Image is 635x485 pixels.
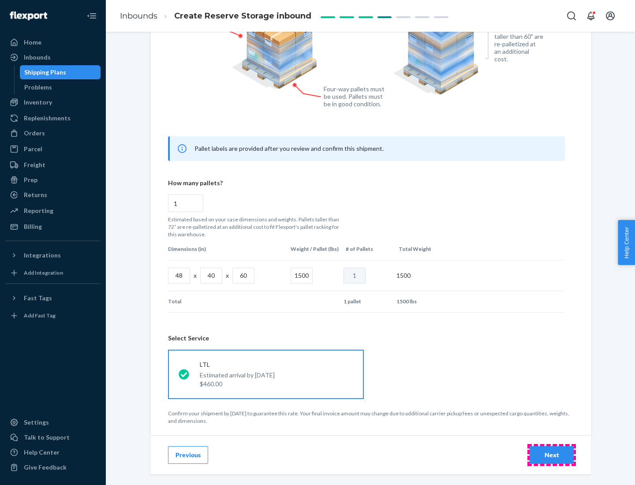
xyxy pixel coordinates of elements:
a: Inventory [5,95,101,109]
div: Parcel [24,145,42,153]
header: Select Service [168,334,574,343]
div: Home [24,38,41,47]
button: Give Feedback [5,460,101,474]
img: Flexport logo [10,11,47,20]
a: Settings [5,415,101,429]
a: Prep [5,173,101,187]
a: Reporting [5,204,101,218]
div: Next [537,451,566,459]
p: $460.00 [200,380,275,388]
p: How many pallets? [168,179,565,187]
td: Total [168,291,287,312]
a: Freight [5,158,101,172]
span: Pallet labels are provided after you review and confirm this shipment. [194,145,384,152]
div: Fast Tags [24,294,52,302]
div: Help Center [24,448,60,457]
td: 1500 lbs [393,291,446,312]
div: Reporting [24,206,53,215]
div: Prep [24,175,37,184]
a: Billing [5,220,101,234]
p: LTL [200,360,275,369]
div: Add Integration [24,269,63,276]
a: Add Integration [5,266,101,280]
div: Inventory [24,98,52,107]
div: Inbounds [24,53,51,62]
a: Shipping Plans [20,65,101,79]
a: Add Fast Tag [5,309,101,323]
button: Help Center [618,220,635,265]
span: 1500 [396,272,411,279]
a: Inbounds [120,11,157,21]
div: Talk to Support [24,433,70,442]
th: Dimensions (in) [168,238,287,260]
a: Home [5,35,101,49]
button: Open notifications [582,7,600,25]
div: Freight [24,160,45,169]
a: Orders [5,126,101,140]
a: Talk to Support [5,430,101,444]
div: Replenishments [24,114,71,123]
a: Inbounds [5,50,101,64]
button: Next [530,446,574,464]
p: Estimated based on your case dimensions and weights. Pallets taller than 72” are re-palletized at... [168,216,344,238]
div: Shipping Plans [24,68,66,77]
th: Total Weight [395,238,448,260]
button: Open account menu [601,7,619,25]
button: Previous [168,446,208,464]
div: Give Feedback [24,463,67,472]
a: Help Center [5,445,101,459]
p: Estimated arrival by [DATE] [200,371,275,380]
div: Returns [24,190,47,199]
p: Confirm your shipment by [DATE] to guarantee this rate. Your final invoice amount may change due ... [168,410,574,425]
p: x [226,271,229,280]
button: Open Search Box [563,7,580,25]
button: Integrations [5,248,101,262]
th: Weight / Pallet (lbs) [287,238,342,260]
a: Replenishments [5,111,101,125]
a: Returns [5,188,101,202]
div: Integrations [24,251,61,260]
div: Orders [24,129,45,138]
button: Close Navigation [83,7,101,25]
div: Add Fast Tag [24,312,56,319]
p: x [194,271,197,280]
button: Fast Tags [5,291,101,305]
div: Problems [24,83,52,92]
ol: breadcrumbs [113,3,318,29]
div: Settings [24,418,49,427]
span: Create Reserve Storage inbound [174,11,311,21]
a: Parcel [5,142,101,156]
div: Billing [24,222,42,231]
th: # of Pallets [342,238,395,260]
a: Problems [20,80,101,94]
td: 1 pallet [340,291,393,312]
figcaption: Four-way pallets must be used. Pallets must be in good condition. [324,85,385,108]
